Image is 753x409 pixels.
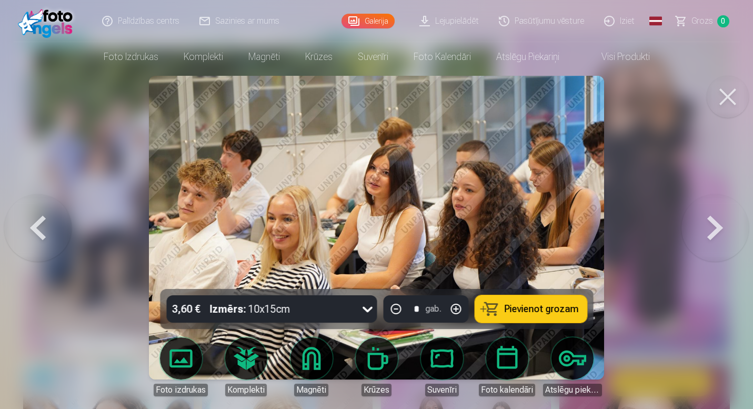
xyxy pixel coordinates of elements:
[293,42,345,72] a: Krūzes
[294,384,328,396] div: Magnēti
[543,384,602,396] div: Atslēgu piekariņi
[401,42,484,72] a: Foto kalendāri
[425,303,441,315] div: gab.
[154,384,208,396] div: Foto izdrukas
[413,337,471,396] a: Suvenīri
[345,42,401,72] a: Suvenīri
[342,14,395,28] a: Galerija
[209,302,246,316] strong: Izmērs :
[282,337,341,396] a: Magnēti
[362,384,391,396] div: Krūzes
[475,295,587,323] button: Pievienot grozam
[572,42,662,72] a: Visi produkti
[225,384,267,396] div: Komplekti
[425,384,459,396] div: Suvenīri
[691,15,713,27] span: Grozs
[18,4,78,38] img: /fa1
[484,42,572,72] a: Atslēgu piekariņi
[717,15,729,27] span: 0
[209,295,290,323] div: 10x15cm
[152,337,210,396] a: Foto izdrukas
[347,337,406,396] a: Krūzes
[479,384,535,396] div: Foto kalendāri
[543,337,602,396] a: Atslēgu piekariņi
[217,337,276,396] a: Komplekti
[91,42,171,72] a: Foto izdrukas
[504,304,578,314] span: Pievienot grozam
[166,295,205,323] div: 3,60 €
[478,337,537,396] a: Foto kalendāri
[236,42,293,72] a: Magnēti
[171,42,236,72] a: Komplekti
